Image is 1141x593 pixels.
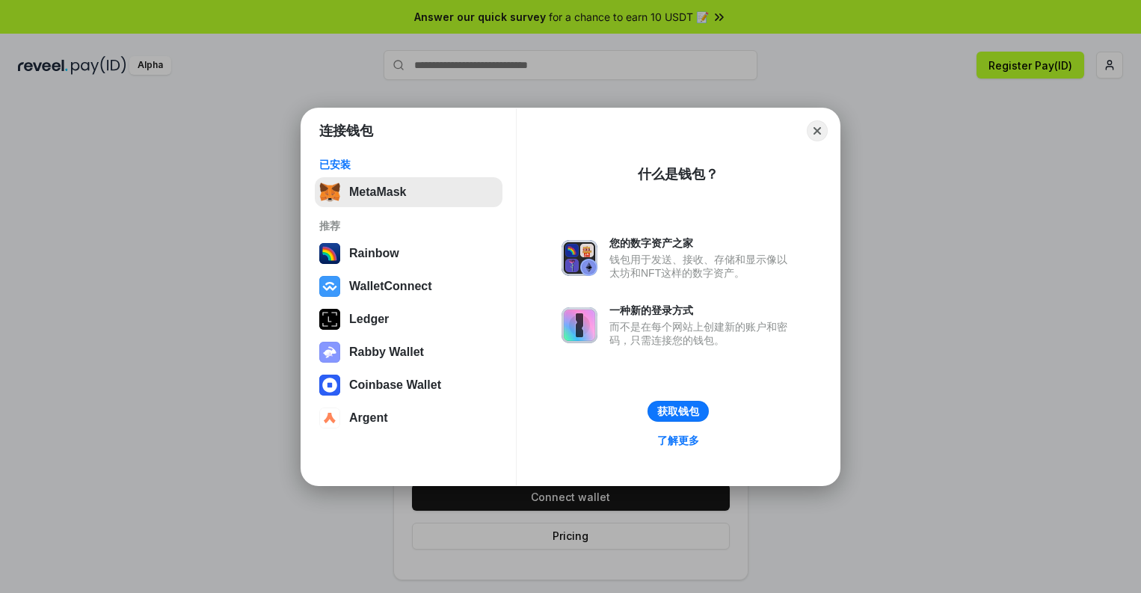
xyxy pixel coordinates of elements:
div: 您的数字资产之家 [609,236,795,250]
div: Argent [349,411,388,425]
div: WalletConnect [349,280,432,293]
div: 钱包用于发送、接收、存储和显示像以太坊和NFT这样的数字资产。 [609,253,795,280]
img: svg+xml,%3Csvg%20width%3D%2228%22%20height%3D%2228%22%20viewBox%3D%220%200%2028%2028%22%20fill%3D... [319,408,340,428]
button: Rabby Wallet [315,337,502,367]
div: 已安装 [319,158,498,171]
img: svg+xml,%3Csvg%20xmlns%3D%22http%3A%2F%2Fwww.w3.org%2F2000%2Fsvg%22%20width%3D%2228%22%20height%3... [319,309,340,330]
div: 而不是在每个网站上创建新的账户和密码，只需连接您的钱包。 [609,320,795,347]
button: 获取钱包 [648,401,709,422]
button: Ledger [315,304,502,334]
button: Close [807,120,828,141]
div: 什么是钱包？ [638,165,719,183]
div: Ledger [349,313,389,326]
div: 了解更多 [657,434,699,447]
a: 了解更多 [648,431,708,450]
button: Coinbase Wallet [315,370,502,400]
img: svg+xml,%3Csvg%20width%3D%2228%22%20height%3D%2228%22%20viewBox%3D%220%200%2028%2028%22%20fill%3D... [319,276,340,297]
img: svg+xml,%3Csvg%20fill%3D%22none%22%20height%3D%2233%22%20viewBox%3D%220%200%2035%2033%22%20width%... [319,182,340,203]
div: Coinbase Wallet [349,378,441,392]
h1: 连接钱包 [319,122,373,140]
img: svg+xml,%3Csvg%20xmlns%3D%22http%3A%2F%2Fwww.w3.org%2F2000%2Fsvg%22%20fill%3D%22none%22%20viewBox... [562,307,597,343]
div: Rabby Wallet [349,345,424,359]
div: Rainbow [349,247,399,260]
div: 推荐 [319,219,498,233]
img: svg+xml,%3Csvg%20width%3D%22120%22%20height%3D%22120%22%20viewBox%3D%220%200%20120%20120%22%20fil... [319,243,340,264]
img: svg+xml,%3Csvg%20width%3D%2228%22%20height%3D%2228%22%20viewBox%3D%220%200%2028%2028%22%20fill%3D... [319,375,340,396]
button: MetaMask [315,177,502,207]
button: Argent [315,403,502,433]
img: svg+xml,%3Csvg%20xmlns%3D%22http%3A%2F%2Fwww.w3.org%2F2000%2Fsvg%22%20fill%3D%22none%22%20viewBox... [319,342,340,363]
div: 一种新的登录方式 [609,304,795,317]
div: MetaMask [349,185,406,199]
button: Rainbow [315,239,502,268]
img: svg+xml,%3Csvg%20xmlns%3D%22http%3A%2F%2Fwww.w3.org%2F2000%2Fsvg%22%20fill%3D%22none%22%20viewBox... [562,240,597,276]
button: WalletConnect [315,271,502,301]
div: 获取钱包 [657,405,699,418]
